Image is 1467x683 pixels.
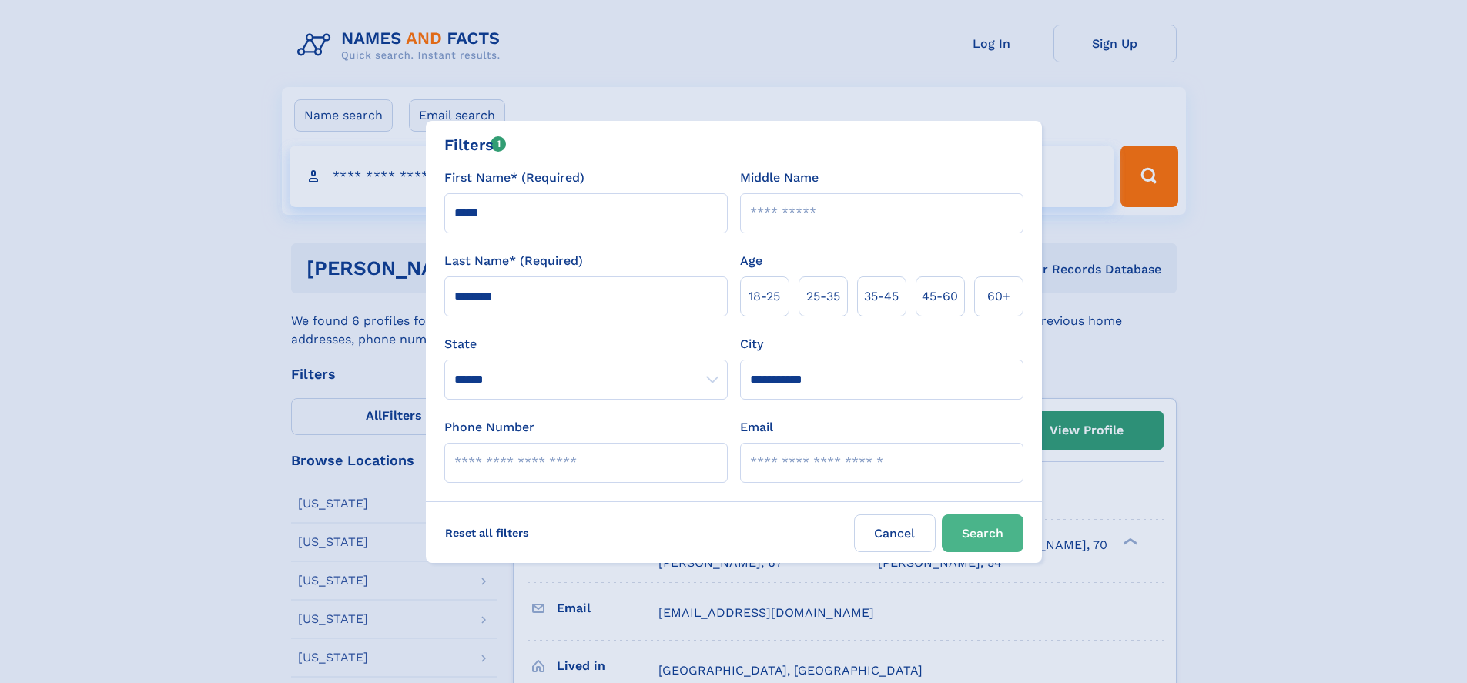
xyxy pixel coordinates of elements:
span: 18‑25 [749,287,780,306]
label: First Name* (Required) [444,169,584,187]
label: Cancel [854,514,936,552]
span: 25‑35 [806,287,840,306]
span: 35‑45 [864,287,899,306]
label: City [740,335,763,353]
label: Middle Name [740,169,819,187]
span: 45‑60 [922,287,958,306]
label: Age [740,252,762,270]
label: Email [740,418,773,437]
label: Last Name* (Required) [444,252,583,270]
label: Phone Number [444,418,534,437]
label: State [444,335,728,353]
div: Filters [444,133,507,156]
button: Search [942,514,1023,552]
label: Reset all filters [435,514,539,551]
span: 60+ [987,287,1010,306]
